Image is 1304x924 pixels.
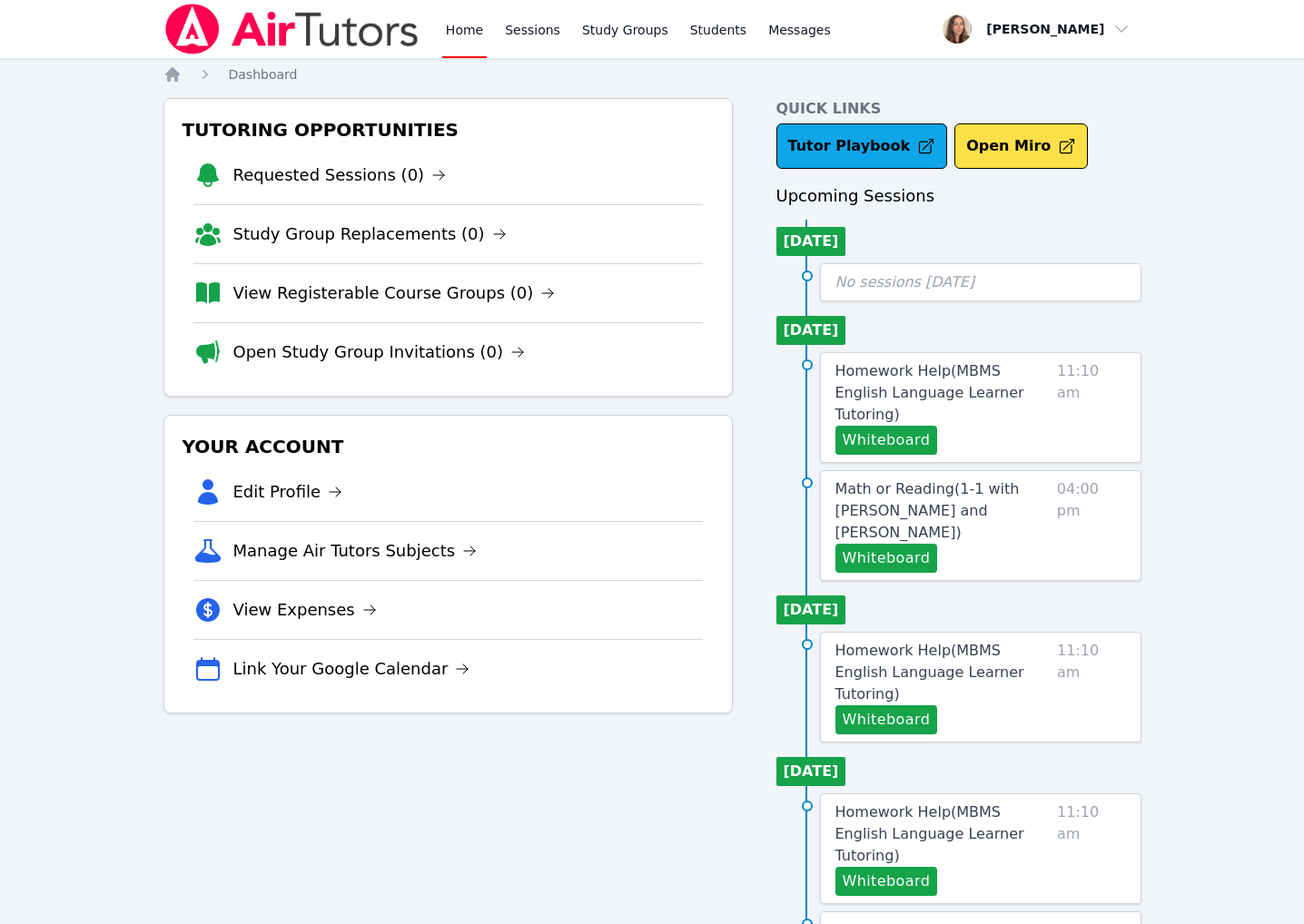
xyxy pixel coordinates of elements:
li: [DATE] [776,227,846,256]
a: Open Study Group Invitations (0) [233,339,526,365]
span: Dashboard [229,67,298,82]
span: Messages [768,21,831,39]
a: Manage Air Tutors Subjects [233,538,478,564]
a: View Expenses [233,597,377,623]
a: Dashboard [229,65,298,84]
img: Air Tutors [163,4,420,54]
span: 11:10 am [1057,360,1125,455]
h4: Quick Links [776,98,1141,120]
span: Homework Help ( MBMS English Language Learner Tutoring ) [835,362,1024,423]
span: Homework Help ( MBMS English Language Learner Tutoring ) [835,803,1024,864]
a: Math or Reading(1-1 with [PERSON_NAME] and [PERSON_NAME]) [835,478,1050,544]
button: Whiteboard [835,705,938,734]
button: Whiteboard [835,426,938,455]
span: Homework Help ( MBMS English Language Learner Tutoring ) [835,642,1024,703]
button: Open Miro [954,123,1088,169]
a: Link Your Google Calendar [233,656,470,682]
span: Math or Reading ( 1-1 with [PERSON_NAME] and [PERSON_NAME] ) [835,480,1020,541]
h3: Tutoring Opportunities [179,113,717,146]
span: 11:10 am [1057,640,1125,734]
a: Homework Help(MBMS English Language Learner Tutoring) [835,360,1051,426]
li: [DATE] [776,595,846,624]
a: Study Group Replacements (0) [233,221,507,247]
a: Homework Help(MBMS English Language Learner Tutoring) [835,801,1051,867]
a: Requested Sessions (0) [233,162,447,188]
a: View Registerable Course Groups (0) [233,280,556,306]
li: [DATE] [776,316,846,345]
button: Whiteboard [835,544,938,573]
span: 04:00 pm [1057,478,1126,573]
h3: Your Account [179,430,717,463]
span: 11:10 am [1057,801,1125,896]
a: Edit Profile [233,479,343,505]
a: Homework Help(MBMS English Language Learner Tutoring) [835,640,1051,705]
li: [DATE] [776,757,846,786]
nav: Breadcrumb [163,65,1141,84]
a: Tutor Playbook [776,123,948,169]
h3: Upcoming Sessions [776,183,1141,209]
span: No sessions [DATE] [835,273,975,290]
button: Whiteboard [835,867,938,896]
